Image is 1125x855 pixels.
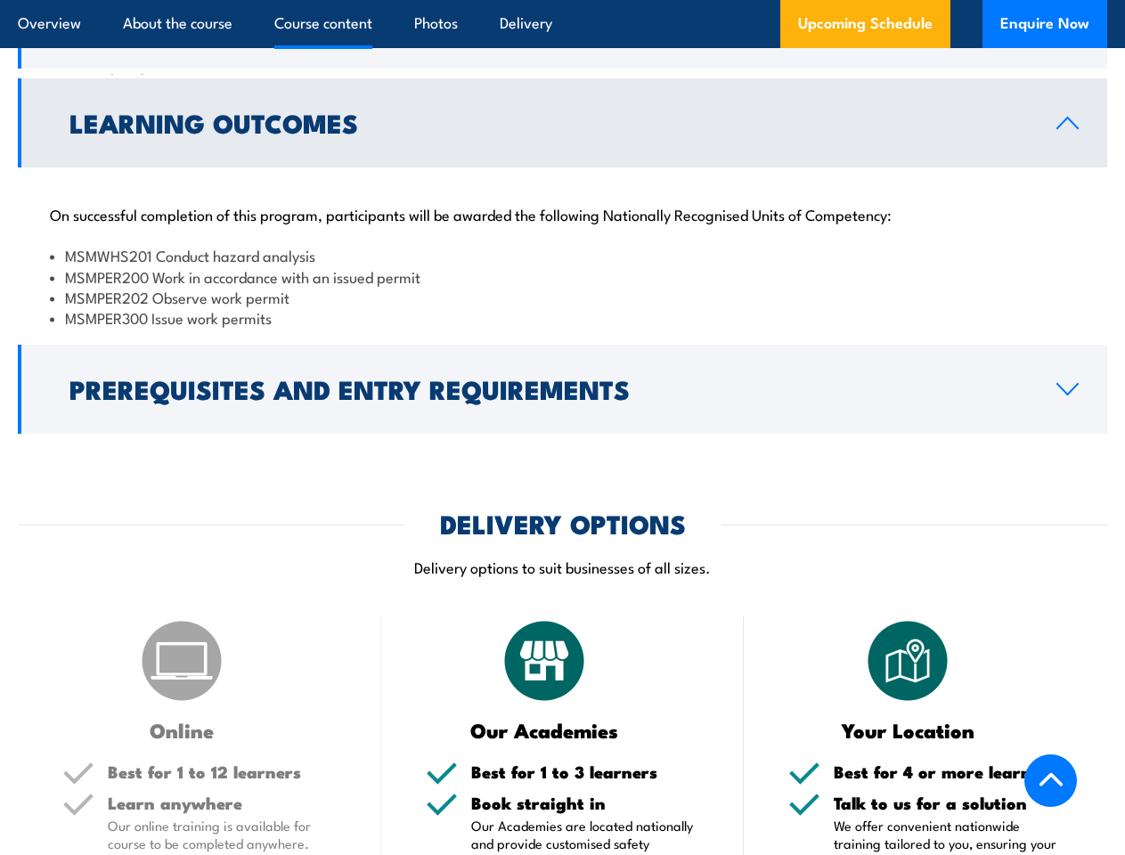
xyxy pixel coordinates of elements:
[108,794,337,811] h5: Learn anywhere
[69,377,1028,400] h2: Prerequisites and Entry Requirements
[69,110,1028,134] h2: Learning Outcomes
[50,245,1075,265] li: MSMWHS201 Conduct hazard analysis
[426,720,664,740] h3: Our Academies
[18,557,1107,577] p: Delivery options to suit businesses of all sizes.
[471,794,700,811] h5: Book straight in
[18,345,1107,434] a: Prerequisites and Entry Requirements
[834,763,1063,780] h5: Best for 4 or more learners
[834,794,1063,811] h5: Talk to us for a solution
[50,287,1075,307] li: MSMPER202 Observe work permit
[440,511,686,534] h2: DELIVERY OPTIONS
[18,78,1107,167] a: Learning Outcomes
[108,763,337,780] h5: Best for 1 to 12 learners
[50,69,1075,89] li: Permit legislative requirements
[50,266,1075,287] li: MSMPER200 Work in accordance with an issued permit
[471,763,700,780] h5: Best for 1 to 3 learners
[50,205,1075,223] p: On successful completion of this program, participants will be awarded the following Nationally R...
[108,817,337,852] p: Our online training is available for course to be completed anywhere.
[62,720,301,740] h3: Online
[50,307,1075,328] li: MSMPER300 Issue work permits
[788,720,1027,740] h3: Your Location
